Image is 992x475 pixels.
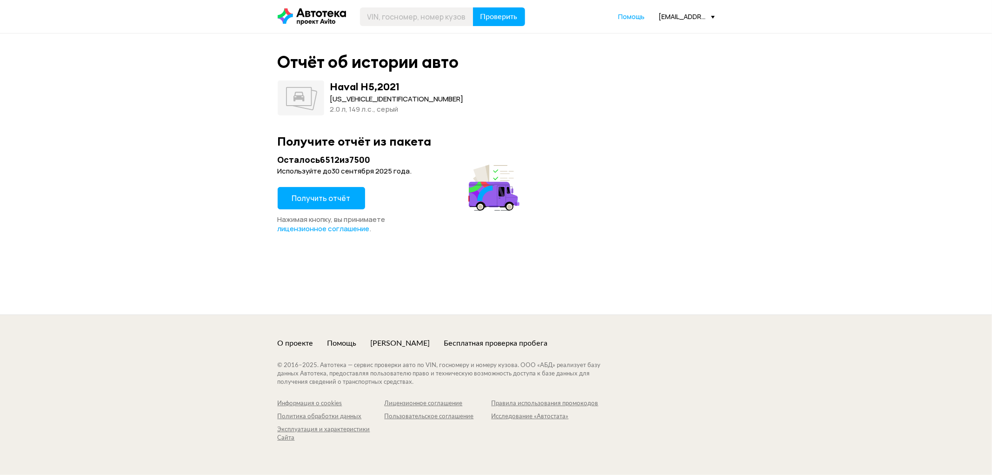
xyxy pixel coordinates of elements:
[619,12,645,21] a: Помощь
[292,193,351,203] span: Получить отчёт
[278,426,385,442] a: Эксплуатация и характеристики Сайта
[278,224,370,234] a: лицензионное соглашение
[385,400,492,408] a: Лицензионное соглашение
[330,94,464,104] div: [US_VEHICLE_IDENTIFICATION_NUMBER]
[330,80,400,93] div: Haval H5 , 2021
[278,413,385,421] a: Политика обработки данных
[278,187,365,209] button: Получить отчёт
[278,361,619,387] div: © 2016– 2025 . Автотека — сервис проверки авто по VIN, госномеру и номеру кузова. ООО «АБД» реали...
[330,104,464,114] div: 2.0 л, 149 л.c., серый
[444,338,548,348] a: Бесплатная проверка пробега
[385,413,492,421] a: Пользовательское соглашение
[278,154,522,166] div: Осталось 6512 из 7500
[278,400,385,408] a: Информация о cookies
[371,338,430,348] a: [PERSON_NAME]
[473,7,525,26] button: Проверить
[278,214,386,234] span: Нажимая кнопку, вы принимаете .
[278,52,459,72] div: Отчёт об истории авто
[360,7,473,26] input: VIN, госномер, номер кузова
[480,13,518,20] span: Проверить
[278,167,522,176] div: Используйте до 30 сентября 2025 года .
[659,12,715,21] div: [EMAIL_ADDRESS][PERSON_NAME][DOMAIN_NAME]
[327,338,357,348] a: Помощь
[492,413,599,421] a: Исследование «Автостата»
[278,338,313,348] a: О проекте
[492,400,599,408] a: Правила использования промокодов
[278,134,715,148] div: Получите отчёт из пакета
